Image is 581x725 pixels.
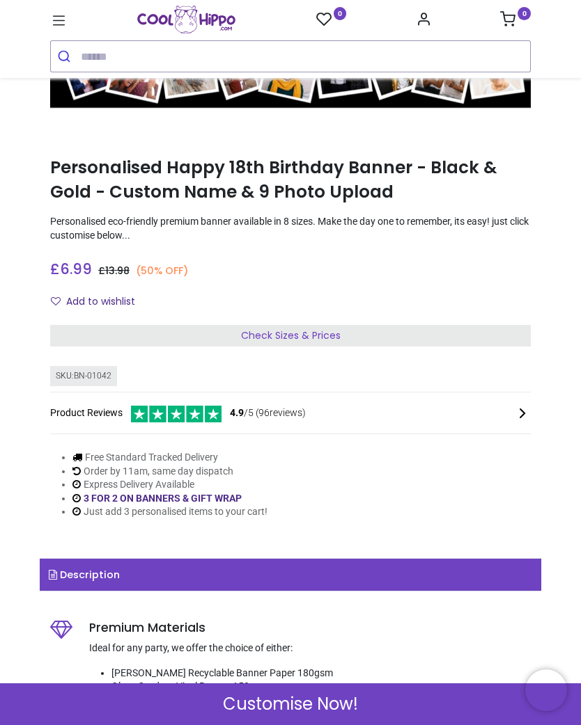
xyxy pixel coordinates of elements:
h5: Premium Materials [89,619,531,637]
sup: 0 [518,7,531,20]
li: Gloss Outdoor Vinyl Banner 150gsm [111,680,531,694]
span: 6.99 [60,259,92,279]
a: 0 [500,15,531,26]
span: £ [98,264,130,278]
p: Ideal for any party, we offer the choice of either: [89,642,531,655]
i: Add to wishlist [51,296,61,306]
a: 0 [316,11,347,29]
sup: 0 [334,7,347,20]
li: Just add 3 personalised items to your cart! [72,505,268,519]
a: Account Info [416,15,431,26]
li: Free Standard Tracked Delivery [72,451,268,465]
span: Customise Now! [223,692,358,716]
li: Express Delivery Available [72,478,268,492]
h1: Personalised Happy 18th Birthday Banner - Black & Gold - Custom Name & 9 Photo Upload [50,156,531,204]
img: Cool Hippo [137,6,235,33]
a: Description [40,559,541,591]
span: /5 ( 96 reviews) [230,406,306,420]
span: Check Sizes & Prices [241,328,341,342]
span: £ [50,259,92,279]
div: Product Reviews [50,404,531,422]
a: 3 FOR 2 ON BANNERS & GIFT WRAP [84,493,242,504]
button: Submit [51,41,81,72]
button: Add to wishlistAdd to wishlist [50,290,147,314]
li: [PERSON_NAME] Recyclable Banner Paper 180gsm [111,667,531,680]
small: (50% OFF) [136,264,188,278]
span: 13.98 [105,264,130,278]
iframe: Brevo live chat [525,669,567,711]
a: Logo of Cool Hippo [137,6,235,33]
div: SKU: BN-01042 [50,366,117,386]
span: 4.9 [230,407,244,418]
p: Personalised eco-friendly premium banner available in 8 sizes. Make the day one to remember, its ... [50,215,531,242]
li: Order by 11am, same day dispatch [72,465,268,479]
